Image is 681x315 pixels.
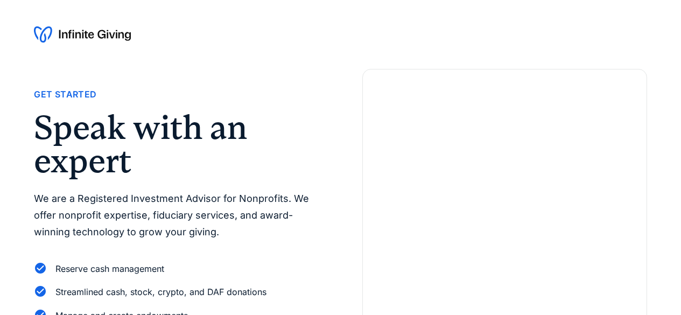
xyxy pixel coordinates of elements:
p: We are a Registered Investment Advisor for Nonprofits. We offer nonprofit expertise, fiduciary se... [34,191,319,240]
div: Get Started [34,87,96,102]
div: Reserve cash management [55,262,164,276]
h2: Speak with an expert [34,111,319,178]
div: Streamlined cash, stock, crypto, and DAF donations [55,285,266,299]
